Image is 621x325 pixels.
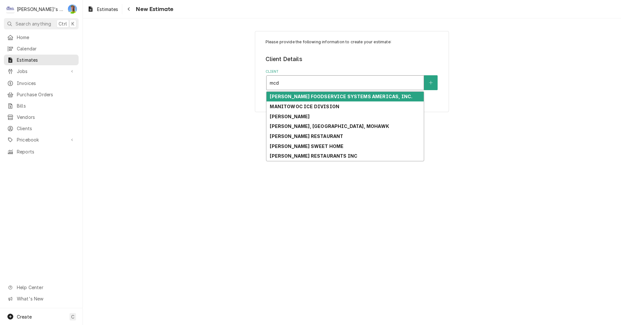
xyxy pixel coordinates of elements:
div: Estimate Create/Update Form [266,39,439,90]
span: Estimates [97,6,118,13]
label: Client [266,69,439,74]
a: Clients [4,123,79,134]
legend: Client Details [266,55,439,63]
strong: [PERSON_NAME] FOODSERVICE SYSTEMS AMERICAS, INC. [270,94,412,99]
a: Go to Jobs [4,66,79,77]
a: Invoices [4,78,79,89]
div: Clay's Refrigeration's Avatar [6,5,15,14]
span: Reports [17,148,75,155]
a: Bills [4,100,79,111]
div: GA [68,5,77,14]
a: Home [4,32,79,43]
button: Create New Client [424,75,438,90]
strong: [PERSON_NAME] SWEET HOME [270,143,343,149]
strong: MANITOWOC ICE DIVISION [270,104,339,109]
span: K [71,20,74,27]
div: [PERSON_NAME]'s Refrigeration [17,6,64,13]
a: Calendar [4,43,79,54]
span: Bills [17,102,75,109]
a: Purchase Orders [4,89,79,100]
span: C [71,313,74,320]
strong: [PERSON_NAME] [270,114,310,119]
span: New Estimate [134,5,173,14]
a: Go to Pricebook [4,134,79,145]
span: Pricebook [17,136,66,143]
span: Home [17,34,75,41]
span: Vendors [17,114,75,121]
a: Go to Help Center [4,282,79,293]
span: What's New [17,295,75,302]
span: Purchase Orders [17,91,75,98]
span: Create [17,314,32,320]
span: Ctrl [59,20,67,27]
span: Clients [17,125,75,132]
span: Search anything [16,20,51,27]
button: Search anythingCtrlK [4,18,79,29]
svg: Create New Client [429,80,433,85]
strong: [PERSON_NAME], [GEOGRAPHIC_DATA], MOHAWK [270,123,389,129]
div: Client [266,69,439,90]
span: Estimates [17,57,75,63]
a: Go to What's New [4,293,79,304]
span: Help Center [17,284,75,291]
div: C [6,5,15,14]
div: Greg Austin's Avatar [68,5,77,14]
strong: [PERSON_NAME] RESTAURANT [270,133,343,139]
a: Vendors [4,112,79,122]
p: Please provide the following information to create your estimate: [266,39,439,45]
a: Estimates [4,55,79,65]
span: Invoices [17,80,75,87]
span: Calendar [17,45,75,52]
button: Navigate back [124,4,134,14]
div: Estimate Create/Update [255,31,449,112]
a: Estimates [85,4,121,15]
span: Jobs [17,68,66,75]
a: Reports [4,146,79,157]
strong: [PERSON_NAME] RESTAURANTS INC [270,153,357,159]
